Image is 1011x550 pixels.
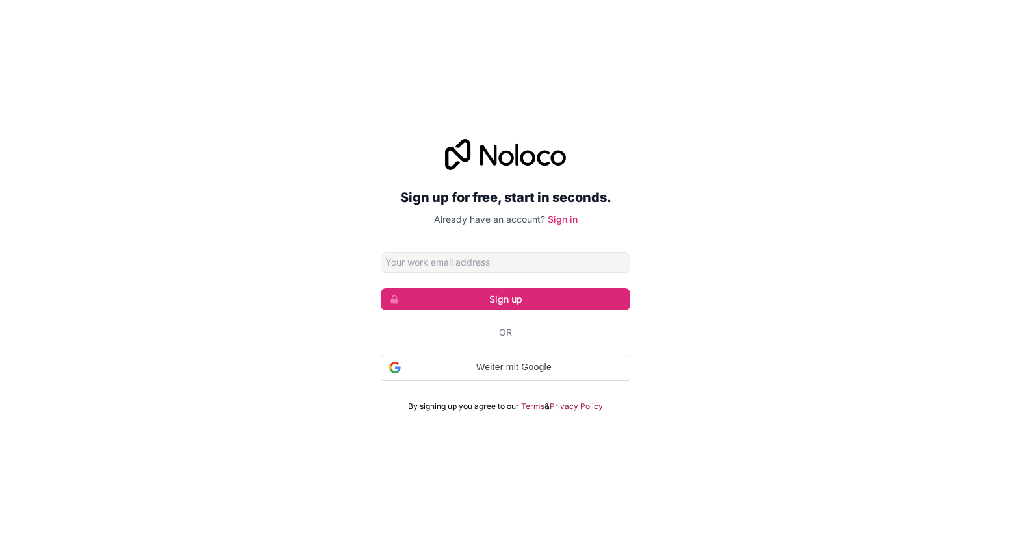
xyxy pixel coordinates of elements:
a: Sign in [548,214,578,225]
a: Privacy Policy [550,401,603,412]
span: Weiter mit Google [406,360,622,374]
button: Sign up [381,288,630,310]
span: By signing up you agree to our [408,401,519,412]
input: Email address [381,252,630,273]
h2: Sign up for free, start in seconds. [381,186,630,209]
div: Weiter mit Google [381,355,630,381]
a: Terms [521,401,544,412]
span: & [544,401,550,412]
span: Already have an account? [434,214,545,225]
span: Or [499,326,512,339]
